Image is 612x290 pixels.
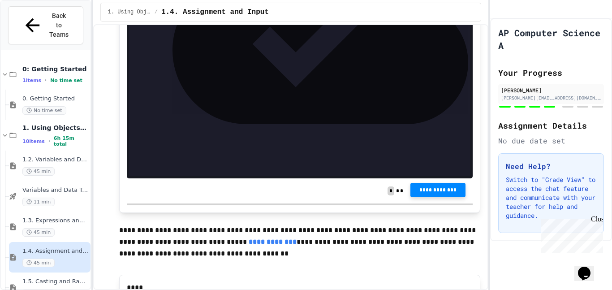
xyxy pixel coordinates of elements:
[108,9,151,16] span: 1. Using Objects and Methods
[4,4,62,57] div: Chat with us now!Close
[22,259,55,267] span: 45 min
[501,86,601,94] div: [PERSON_NAME]
[22,167,55,176] span: 45 min
[506,161,596,172] h3: Need Help?
[22,228,55,237] span: 45 min
[54,135,89,147] span: 6h 15m total
[45,77,47,84] span: •
[22,65,89,73] span: 0: Getting Started
[22,247,89,255] span: 1.4. Assignment and Input
[22,95,89,103] span: 0. Getting Started
[22,78,41,83] span: 1 items
[22,124,89,132] span: 1. Using Objects and Methods
[574,254,603,281] iframe: chat widget
[50,78,82,83] span: No time set
[498,119,604,132] h2: Assignment Details
[22,217,89,225] span: 1.3. Expressions and Output [New]
[498,26,604,52] h1: AP Computer Science A
[48,138,50,145] span: •
[498,135,604,146] div: No due date set
[161,7,269,17] span: 1.4. Assignment and Input
[501,95,601,101] div: [PERSON_NAME][EMAIL_ADDRESS][DOMAIN_NAME]
[22,156,89,164] span: 1.2. Variables and Data Types
[538,215,603,253] iframe: chat widget
[22,186,89,194] span: Variables and Data Types - Quiz
[498,66,604,79] h2: Your Progress
[22,139,45,144] span: 10 items
[506,175,596,220] p: Switch to "Grade View" to access the chat feature and communicate with your teacher for help and ...
[22,278,89,286] span: 1.5. Casting and Ranges of Values
[48,11,69,39] span: Back to Teams
[155,9,158,16] span: /
[22,106,66,115] span: No time set
[8,6,83,44] button: Back to Teams
[22,198,55,206] span: 11 min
